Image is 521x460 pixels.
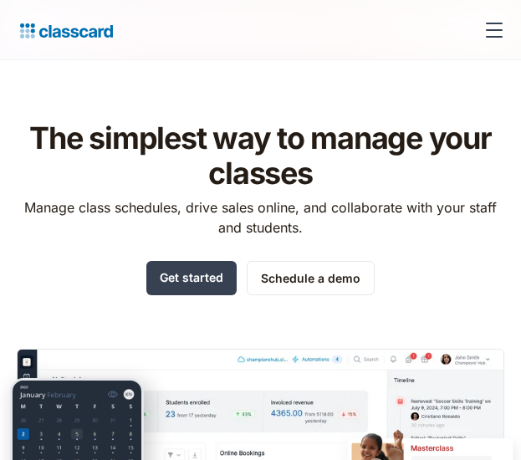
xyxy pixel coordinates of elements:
a: Logo [13,18,113,42]
a: Schedule a demo [247,261,375,295]
p: Manage class schedules, drive sales online, and collaborate with your staff and students. [17,197,504,238]
a: Get started [146,261,237,295]
div: menu [474,10,508,50]
h1: The simplest way to manage your classes [17,120,504,191]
